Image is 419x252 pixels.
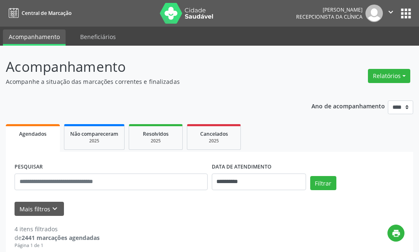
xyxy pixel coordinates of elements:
[193,138,235,144] div: 2025
[15,233,100,242] div: de
[296,6,363,13] div: [PERSON_NAME]
[6,56,291,77] p: Acompanhamento
[311,100,385,111] p: Ano de acompanhamento
[365,5,383,22] img: img
[74,29,122,44] a: Beneficiários
[70,130,118,137] span: Não compareceram
[15,161,43,174] label: PESQUISAR
[22,234,100,242] strong: 2441 marcações agendadas
[6,6,71,20] a: Central de Marcação
[6,77,291,86] p: Acompanhe a situação das marcações correntes e finalizadas
[19,130,47,137] span: Agendados
[200,130,228,137] span: Cancelados
[143,130,169,137] span: Resolvidos
[135,138,176,144] div: 2025
[15,202,64,216] button: Mais filtroskeyboard_arrow_down
[387,225,404,242] button: print
[310,176,336,190] button: Filtrar
[15,242,100,249] div: Página 1 de 1
[383,5,399,22] button: 
[399,6,413,21] button: apps
[386,7,395,17] i: 
[50,204,59,213] i: keyboard_arrow_down
[22,10,71,17] span: Central de Marcação
[368,69,410,83] button: Relatórios
[392,229,401,238] i: print
[3,29,66,46] a: Acompanhamento
[15,225,100,233] div: 4 itens filtrados
[70,138,118,144] div: 2025
[296,13,363,20] span: Recepcionista da clínica
[212,161,272,174] label: DATA DE ATENDIMENTO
